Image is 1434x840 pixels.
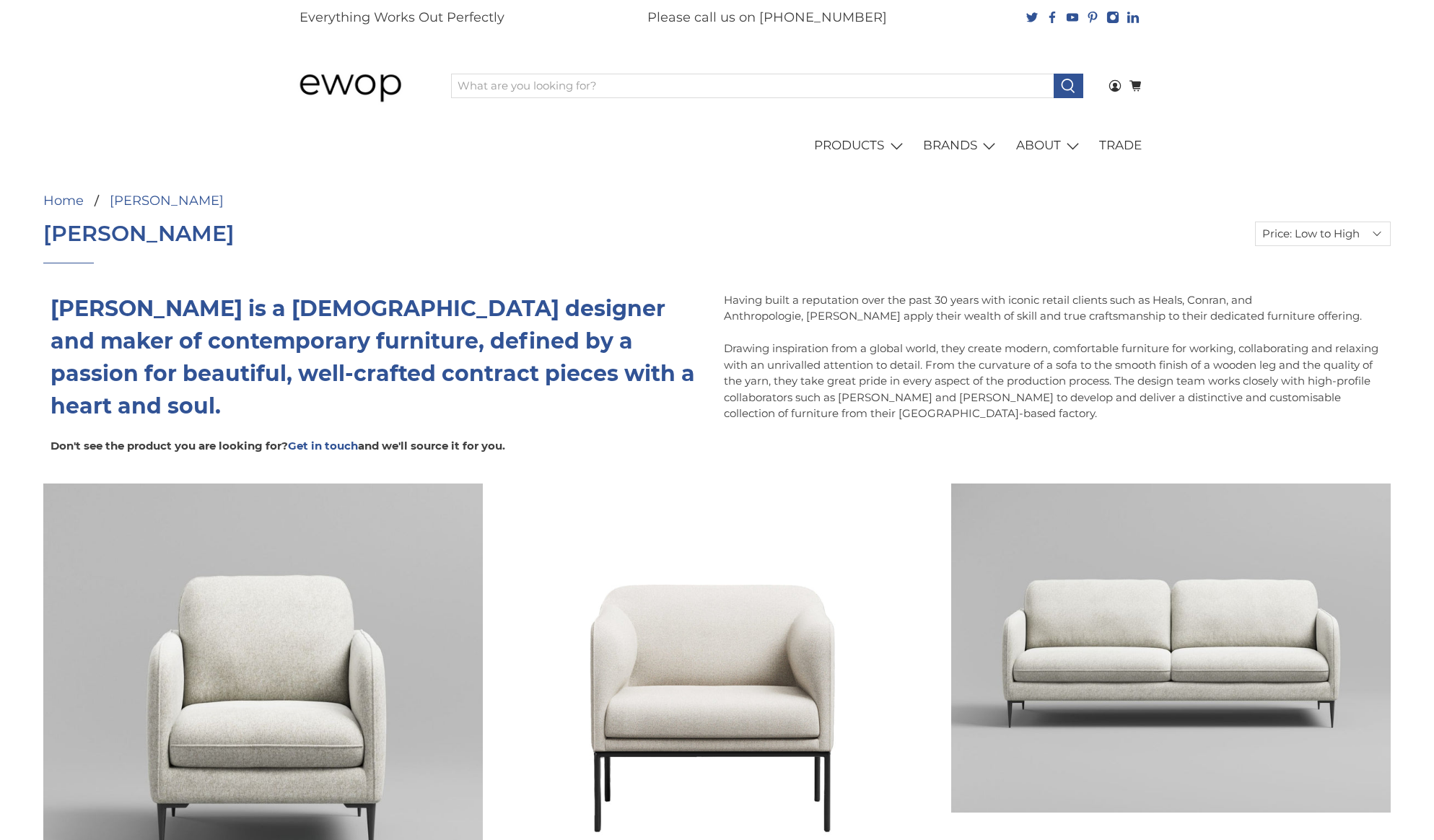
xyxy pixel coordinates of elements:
a: Home [43,194,84,207]
strong: [PERSON_NAME] is a [DEMOGRAPHIC_DATA] designer and maker of contemporary furniture, defined by a ... [51,295,695,419]
img: Annecy Medium Sofa [951,484,1391,813]
div: Having built a reputation over the past 30 years with iconic retail clients such as Heals, Conran... [724,292,1383,439]
a: BRANDS [915,126,1008,166]
input: What are you looking for? [451,74,1054,98]
h1: [PERSON_NAME] [43,222,235,246]
a: TRADE [1091,126,1150,166]
a: PRODUCTS [806,126,915,166]
p: Please call us on [PHONE_NUMBER] [647,8,887,27]
a: ABOUT [1007,126,1091,166]
a: [PERSON_NAME] [110,194,224,207]
nav: main navigation [284,126,1150,166]
nav: breadcrumbs [43,194,574,207]
p: Drawing inspiration from a global world, they create modern, comfortable furniture for working, c... [724,341,1383,422]
p: Everything Works Out Perfectly [300,8,504,27]
strong: Don't see the product you are looking for? and we'll source it for you. [51,439,505,452]
a: Get in touch [288,439,358,452]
